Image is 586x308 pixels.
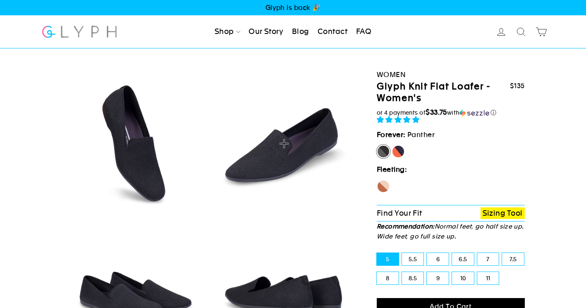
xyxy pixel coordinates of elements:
[452,253,474,265] label: 6.5
[427,253,449,265] label: 6
[65,73,206,214] img: Panther
[377,69,525,80] div: Women
[211,23,375,41] ul: Primary
[377,253,399,265] label: 5
[377,145,390,158] label: Panther
[377,115,421,124] span: 4.88 stars
[510,82,525,90] span: $135
[377,81,510,104] h1: Glyph Knit Flat Loafer - Women's
[245,23,287,41] a: Our Story
[392,145,405,158] label: [PERSON_NAME]
[377,130,406,139] strong: Forever:
[426,108,447,116] span: $33.75
[377,223,435,230] strong: Recommendation:
[427,272,449,284] label: 9
[353,23,375,41] a: FAQ
[377,180,390,193] label: Seahorse
[477,253,499,265] label: 7
[377,272,399,284] label: 8
[477,272,499,284] label: 11
[377,165,407,173] strong: Fleeting:
[377,209,422,217] span: Find Your Fit
[481,207,525,219] a: Sizing Tool
[407,130,435,139] span: Panther
[314,23,351,41] a: Contact
[452,272,474,284] label: 10
[502,253,524,265] label: 7.5
[377,108,525,117] div: or 4 payments of with
[213,73,354,214] img: Panther
[211,23,244,41] a: Shop
[402,253,424,265] label: 5.5
[402,272,424,284] label: 8.5
[377,221,525,241] p: Normal feet, go half size up. Wide feet, go full size up.
[459,109,489,117] img: Sezzle
[41,21,118,43] img: Glyph
[289,23,313,41] a: Blog
[377,108,525,117] div: or 4 payments of$33.75withSezzle Click to learn more about Sezzle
